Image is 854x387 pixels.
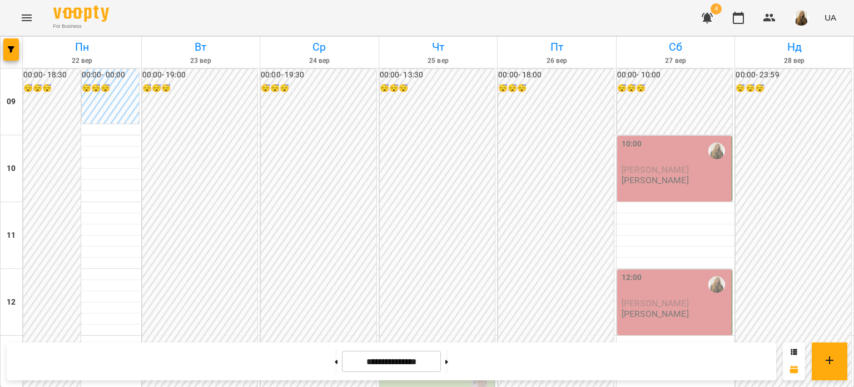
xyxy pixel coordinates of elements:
[498,82,614,95] h6: 😴😴😴
[380,82,495,95] h6: 😴😴😴
[380,69,495,81] h6: 00:00 - 13:30
[617,82,733,95] h6: 😴😴😴
[622,164,689,175] span: [PERSON_NAME]
[82,69,139,81] h6: 00:00 - 00:00
[82,82,139,95] h6: 😴😴😴
[737,56,852,66] h6: 28 вер
[7,163,16,175] h6: 10
[53,23,109,30] span: For Business
[261,82,376,95] h6: 😴😴😴
[708,276,725,293] img: Марина
[24,38,140,56] h6: Пн
[708,143,725,159] img: Марина
[23,82,81,95] h6: 😴😴😴
[143,56,259,66] h6: 23 вер
[622,175,689,185] p: [PERSON_NAME]
[381,38,496,56] h6: Чт
[24,56,140,66] h6: 22 вер
[736,82,851,95] h6: 😴😴😴
[711,3,722,14] span: 4
[143,38,259,56] h6: Вт
[7,96,16,108] h6: 09
[142,69,258,81] h6: 00:00 - 19:00
[622,138,642,150] label: 10:00
[617,69,733,81] h6: 00:00 - 10:00
[618,38,733,56] h6: Сб
[381,56,496,66] h6: 25 вер
[820,7,841,28] button: UA
[825,12,836,23] span: UA
[736,69,851,81] h6: 00:00 - 23:59
[7,296,16,308] h6: 12
[142,82,258,95] h6: 😴😴😴
[622,272,642,284] label: 12:00
[13,4,40,31] button: Menu
[262,38,377,56] h6: Ср
[53,6,109,22] img: Voopty Logo
[622,298,689,308] span: [PERSON_NAME]
[618,56,733,66] h6: 27 вер
[499,38,614,56] h6: Пт
[262,56,377,66] h6: 24 вер
[261,69,376,81] h6: 00:00 - 19:30
[793,10,809,26] img: e6d74434a37294e684abaaa8ba944af6.png
[23,69,81,81] h6: 00:00 - 18:30
[622,309,689,319] p: [PERSON_NAME]
[737,38,852,56] h6: Нд
[7,229,16,242] h6: 11
[498,69,614,81] h6: 00:00 - 18:00
[499,56,614,66] h6: 26 вер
